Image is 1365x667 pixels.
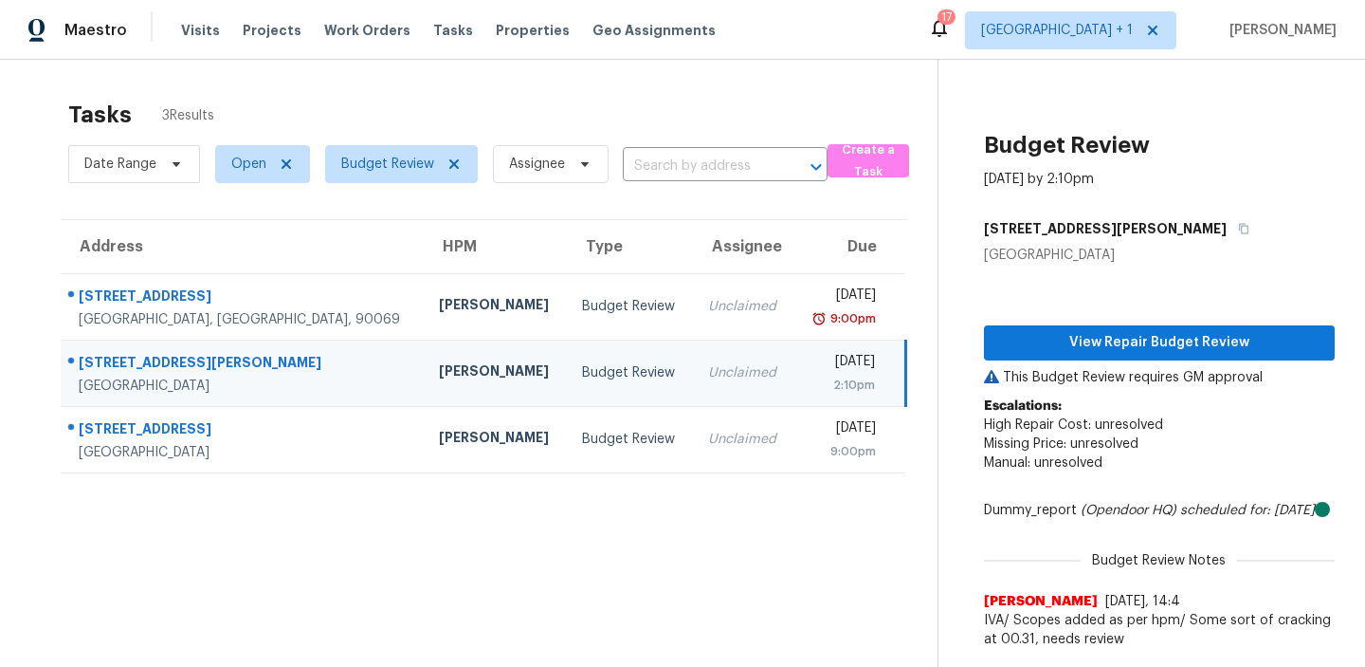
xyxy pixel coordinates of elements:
div: 17 [941,8,952,27]
b: Escalations: [984,399,1062,413]
button: Create a Task [828,144,909,177]
th: HPM [424,220,567,273]
span: Budget Review Notes [1081,551,1237,570]
i: scheduled for: [DATE] [1180,504,1315,517]
span: Properties [496,21,570,40]
i: (Opendoor HQ) [1081,504,1176,517]
span: Work Orders [324,21,410,40]
div: [STREET_ADDRESS][PERSON_NAME] [79,353,409,377]
input: Search by address [623,152,774,181]
div: [DATE] [810,352,875,376]
h2: Tasks [68,105,132,124]
span: Projects [243,21,301,40]
div: [GEOGRAPHIC_DATA], [GEOGRAPHIC_DATA], 90069 [79,310,409,329]
div: 2:10pm [810,376,875,395]
span: 3 Results [162,106,214,125]
div: [STREET_ADDRESS] [79,419,409,443]
span: Date Range [84,155,156,174]
h5: [STREET_ADDRESS][PERSON_NAME] [984,219,1227,238]
span: View Repair Budget Review [999,331,1319,355]
span: [PERSON_NAME] [1222,21,1337,40]
div: [GEOGRAPHIC_DATA] [79,443,409,462]
span: High Repair Cost: unresolved [984,418,1163,432]
span: Tasks [433,24,473,37]
h2: Budget Review [984,136,1150,155]
div: Budget Review [582,363,678,382]
th: Type [567,220,693,273]
span: IVA/ Scopes added as per hpm/ Some sort of cracking at 00.31, needs review [984,611,1335,649]
span: Assignee [509,155,565,174]
span: Maestro [64,21,127,40]
span: Budget Review [341,155,434,174]
div: [GEOGRAPHIC_DATA] [79,377,409,396]
div: [DATE] [810,418,877,442]
span: [PERSON_NAME] [984,592,1098,611]
span: [GEOGRAPHIC_DATA] + 1 [981,21,1133,40]
span: Manual: unresolved [984,456,1102,470]
div: [DATE] [810,286,877,309]
div: [PERSON_NAME] [439,428,552,452]
th: Due [794,220,906,273]
div: [PERSON_NAME] [439,361,552,385]
button: View Repair Budget Review [984,325,1335,361]
div: 9:00pm [827,309,876,328]
div: Dummy_report [984,501,1335,520]
p: This Budget Review requires GM approval [984,368,1335,387]
div: Unclaimed [708,363,778,382]
div: Budget Review [582,297,678,316]
div: Unclaimed [708,297,778,316]
div: Budget Review [582,430,678,449]
span: Open [231,155,266,174]
span: [DATE], 14:4 [1105,595,1180,608]
div: Unclaimed [708,430,778,449]
span: Missing Price: unresolved [984,437,1138,451]
div: [PERSON_NAME] [439,295,552,319]
span: Create a Task [837,139,900,183]
div: [STREET_ADDRESS] [79,287,409,310]
span: Visits [181,21,220,40]
th: Address [61,220,424,273]
div: [GEOGRAPHIC_DATA] [984,246,1335,265]
th: Assignee [693,220,793,273]
div: [DATE] by 2:10pm [984,170,1094,189]
button: Open [803,154,829,180]
span: Geo Assignments [592,21,716,40]
img: Overdue Alarm Icon [811,309,827,328]
div: 9:00pm [810,442,877,461]
button: Copy Address [1227,212,1252,246]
